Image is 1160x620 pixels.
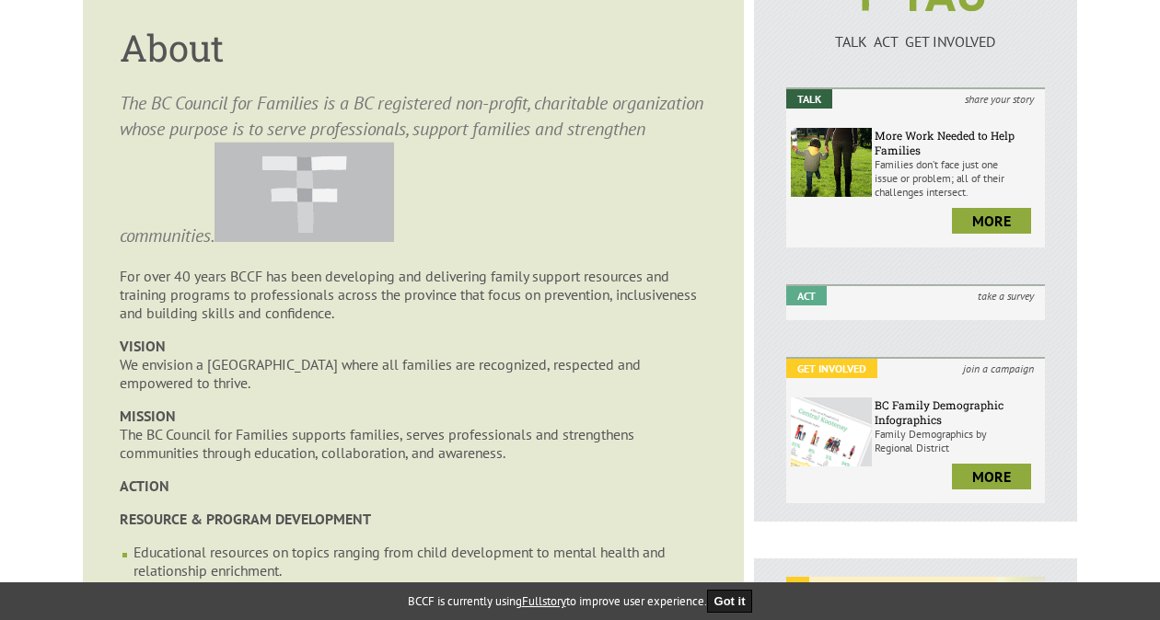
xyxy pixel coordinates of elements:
li: Customized programs & training [133,580,707,598]
li: Educational resources on topics ranging from child development to mental health and relationship ... [133,543,707,580]
h6: BC Family Demographic Infographics [875,397,1040,427]
a: TALK ACT GET INVOLVED [786,14,1045,51]
i: share your story [954,89,1045,109]
p: TALK ACT GET INVOLVED [786,32,1045,51]
i: take a survey [967,286,1045,305]
p: Families don’t face just one issue or problem; all of their challenges intersect. [875,157,1040,199]
p: Family Demographics by Regional District [875,427,1040,454]
p: The BC Council for Families is a BC registered non-profit, charitable organization whose purpose ... [120,90,707,248]
h1: About [120,23,707,72]
h6: More Work Needed to Help Families [875,128,1040,157]
strong: ACTION [120,476,169,495]
em: Act [786,286,827,305]
a: more [952,208,1031,234]
strong: VISION [120,337,166,355]
p: The BC Council for Families supports families, serves professionals and strengthens communities t... [120,407,707,462]
em: Talk [786,89,832,109]
a: more [952,464,1031,489]
button: Got it [707,590,753,613]
strong: RESOURCE & PROGRAM DEVELOPMENT [120,510,371,528]
em: Get Involved [786,359,877,378]
strong: MISSION [120,407,176,425]
i: join a campaign [952,359,1045,378]
p: For over 40 years BCCF has been developing and delivering family support resources and training p... [120,267,707,322]
em: SUGGESTED RESOURCES [786,577,997,602]
p: We envision a [GEOGRAPHIC_DATA] where all families are recognized, respected and empowered to thr... [120,337,707,392]
a: Fullstory [522,593,566,609]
